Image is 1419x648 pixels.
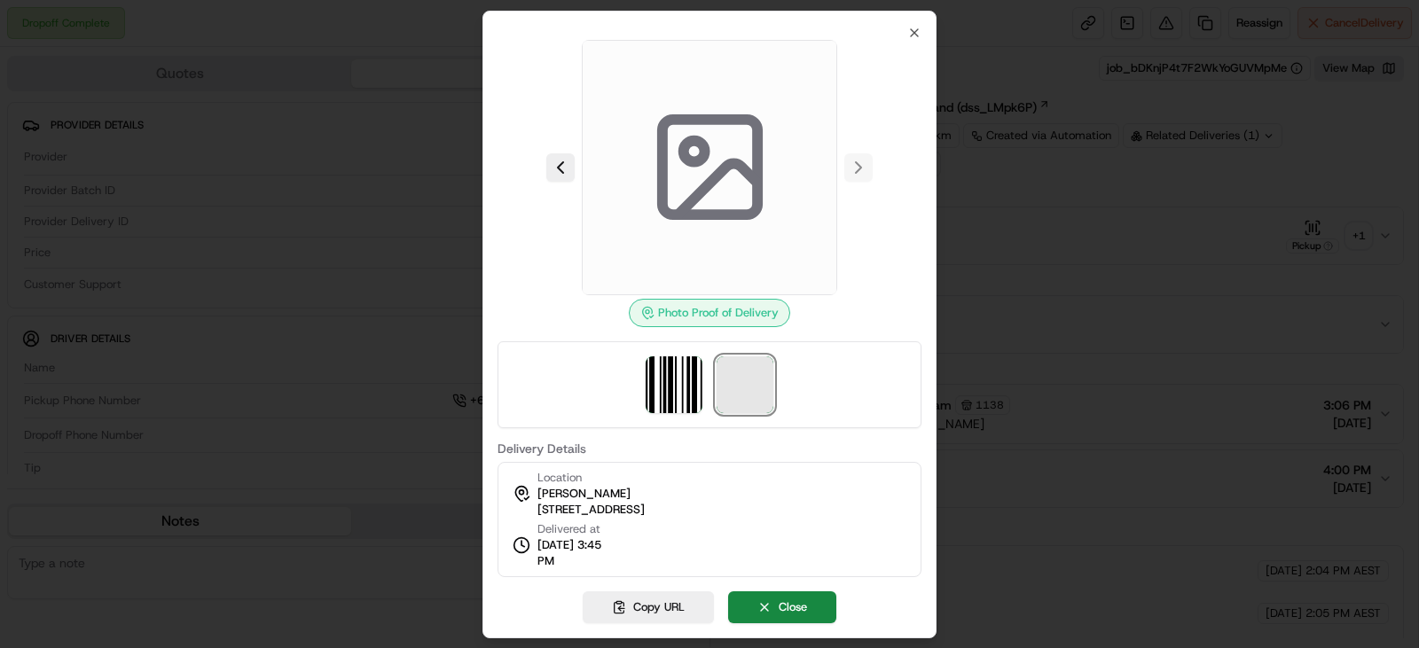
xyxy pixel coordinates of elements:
[583,591,714,623] button: Copy URL
[498,442,921,455] label: Delivery Details
[537,502,645,518] span: [STREET_ADDRESS]
[537,486,631,502] span: [PERSON_NAME]
[629,299,790,327] div: Photo Proof of Delivery
[646,356,702,413] img: barcode_scan_on_pickup image
[728,591,836,623] button: Close
[537,521,619,537] span: Delivered at
[537,537,619,569] span: [DATE] 3:45 PM
[537,470,582,486] span: Location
